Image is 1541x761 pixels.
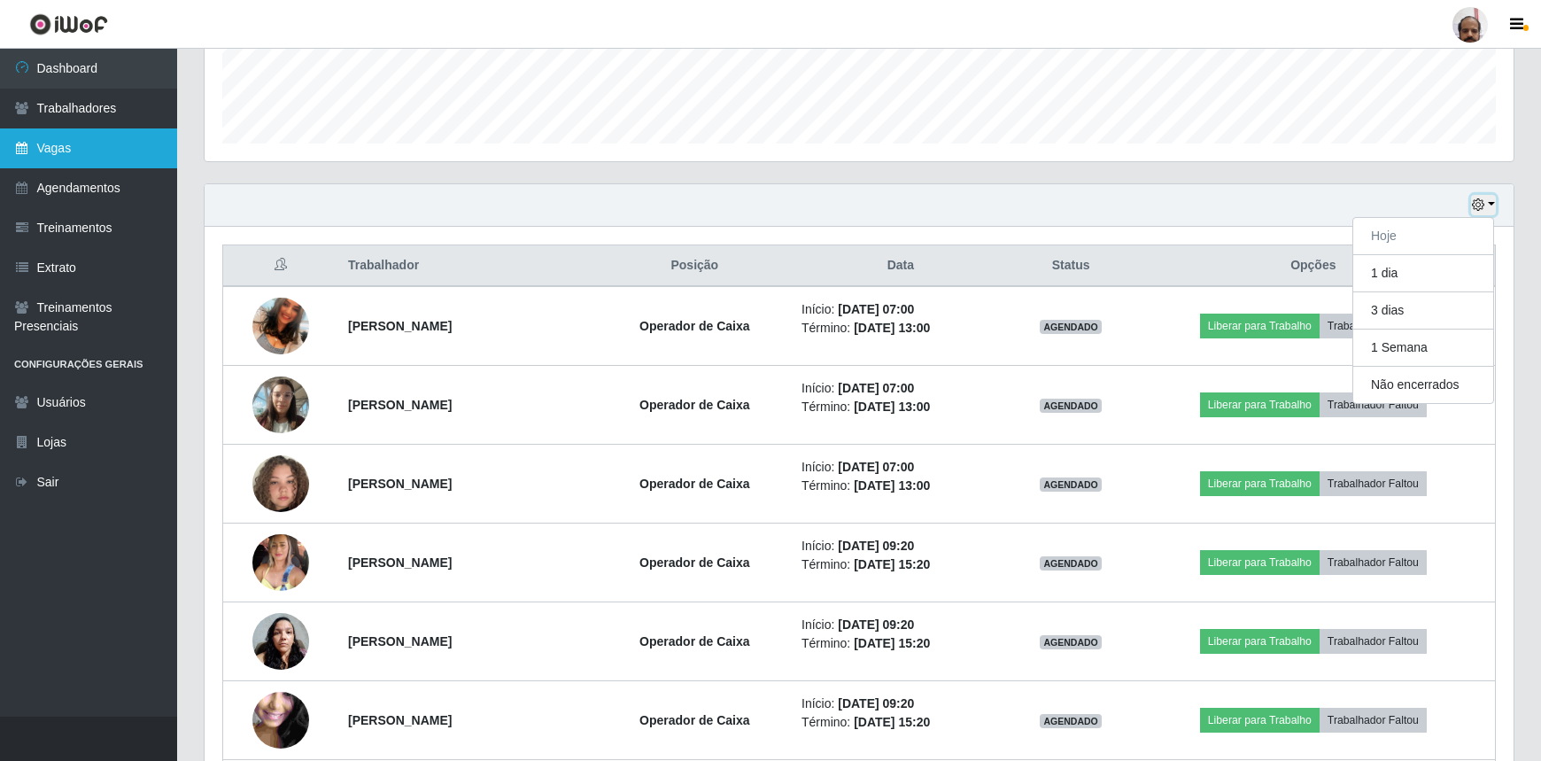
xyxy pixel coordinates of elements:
[348,555,452,570] strong: [PERSON_NAME]
[1040,478,1102,492] span: AGENDADO
[1320,550,1427,575] button: Trabalhador Faltou
[252,367,309,442] img: 1735410099606.jpeg
[1200,392,1320,417] button: Liberar para Trabalho
[854,557,930,571] time: [DATE] 15:20
[1320,629,1427,654] button: Trabalhador Faltou
[639,634,750,648] strong: Operador de Caixa
[337,245,599,287] th: Trabalhador
[1353,367,1493,403] button: Não encerrados
[854,636,930,650] time: [DATE] 15:20
[348,319,452,333] strong: [PERSON_NAME]
[1353,218,1493,255] button: Hoje
[1040,556,1102,571] span: AGENDADO
[252,433,309,534] img: 1751065972861.jpeg
[348,713,452,727] strong: [PERSON_NAME]
[639,713,750,727] strong: Operador de Caixa
[1040,320,1102,334] span: AGENDADO
[1040,635,1102,649] span: AGENDADO
[801,634,1000,653] li: Término:
[252,603,309,679] img: 1714848493564.jpeg
[639,555,750,570] strong: Operador de Caixa
[252,524,309,601] img: 1726147029162.jpeg
[1320,708,1427,733] button: Trabalhador Faltou
[854,321,930,335] time: [DATE] 13:00
[801,537,1000,555] li: Início:
[838,302,914,316] time: [DATE] 07:00
[791,245,1011,287] th: Data
[252,276,309,377] img: 1704989686512.jpeg
[854,400,930,414] time: [DATE] 13:00
[854,715,930,729] time: [DATE] 15:20
[639,319,750,333] strong: Operador de Caixa
[1320,314,1427,338] button: Trabalhador Faltou
[348,477,452,491] strong: [PERSON_NAME]
[838,460,914,474] time: [DATE] 07:00
[801,616,1000,634] li: Início:
[854,478,930,493] time: [DATE] 13:00
[1353,292,1493,330] button: 3 dias
[1040,399,1102,413] span: AGENDADO
[801,319,1000,338] li: Término:
[1320,471,1427,496] button: Trabalhador Faltou
[838,381,914,395] time: [DATE] 07:00
[348,634,452,648] strong: [PERSON_NAME]
[639,477,750,491] strong: Operador de Caixa
[801,713,1000,732] li: Término:
[801,398,1000,416] li: Término:
[838,539,914,553] time: [DATE] 09:20
[801,555,1000,574] li: Término:
[599,245,791,287] th: Posição
[801,695,1000,713] li: Início:
[29,13,108,35] img: CoreUI Logo
[838,617,914,632] time: [DATE] 09:20
[1132,245,1496,287] th: Opções
[639,398,750,412] strong: Operador de Caixa
[801,477,1000,495] li: Término:
[1200,708,1320,733] button: Liberar para Trabalho
[1200,314,1320,338] button: Liberar para Trabalho
[1011,245,1132,287] th: Status
[1320,392,1427,417] button: Trabalhador Faltou
[1353,330,1493,367] button: 1 Semana
[801,300,1000,319] li: Início:
[1200,471,1320,496] button: Liberar para Trabalho
[1353,255,1493,292] button: 1 dia
[1040,714,1102,728] span: AGENDADO
[838,696,914,711] time: [DATE] 09:20
[348,398,452,412] strong: [PERSON_NAME]
[1200,629,1320,654] button: Liberar para Trabalho
[1200,550,1320,575] button: Liberar para Trabalho
[801,458,1000,477] li: Início:
[801,379,1000,398] li: Início:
